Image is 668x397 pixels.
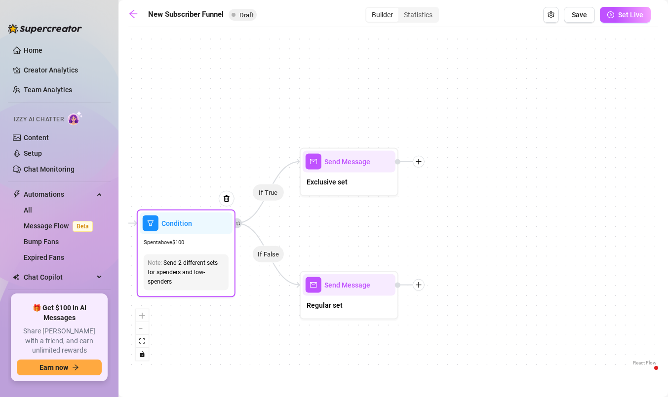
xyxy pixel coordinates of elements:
[307,300,343,311] span: Regular set
[148,258,225,287] div: Send 2 different sets for spenders and low-spenders
[17,326,102,356] span: Share [PERSON_NAME] with a friend, and earn unlimited rewards
[306,277,321,293] span: mail
[548,11,554,18] span: setting
[236,223,301,285] g: Edge from eac36a64-5e9b-4cd5-bb3d-d08557d9aab7 to 5e775465-87dc-49ae-998d-929efb7dab01
[306,154,321,170] span: mail
[618,11,643,19] span: Set Live
[17,303,102,323] span: 🎁 Get $100 in AI Messages
[144,238,184,247] span: Spent above $ 100
[543,7,559,23] button: Open Exit Rules
[136,322,149,335] button: zoom out
[223,195,231,203] img: Trash
[634,363,658,387] iframe: Intercom live chat
[300,148,398,196] div: mailSend MessageExclusive set
[24,238,59,246] a: Bump Fans
[24,269,94,285] span: Chat Copilot
[73,221,93,232] span: Beta
[415,158,422,165] span: plus
[128,9,138,19] span: arrow-left
[24,86,72,94] a: Team Analytics
[137,210,236,297] div: TrashfilterConditionSpentabove$100Note:Send 2 different sets for spenders and low-spenders
[365,7,439,23] div: segmented control
[136,348,149,361] button: toggle interactivity
[24,62,103,78] a: Creator Analytics
[300,271,398,320] div: mailSend MessageRegular set
[24,186,94,202] span: Automations
[234,221,240,225] span: retweet
[633,360,657,365] a: React Flow attribution
[415,282,422,289] span: plus
[14,115,64,124] span: Izzy AI Chatter
[324,280,370,290] span: Send Message
[136,309,149,361] div: React Flow controls
[572,11,587,19] span: Save
[161,218,192,229] span: Condition
[17,360,102,375] button: Earn nowarrow-right
[24,165,75,173] a: Chat Monitoring
[307,177,348,187] span: Exclusive set
[72,364,79,371] span: arrow-right
[366,8,398,22] div: Builder
[128,9,143,21] a: arrow-left
[398,8,438,22] div: Statistics
[24,253,64,261] a: Expired Fans
[13,190,21,198] span: thunderbolt
[24,206,32,214] a: All
[239,11,254,19] span: Draft
[607,11,614,18] span: play-circle
[24,149,42,157] a: Setup
[564,7,595,23] button: Save Flow
[8,24,82,34] img: logo-BBDzfeDw.svg
[136,335,149,348] button: fit view
[600,7,651,23] button: Set Live
[143,216,158,231] span: filter
[68,111,83,125] img: AI Chatter
[24,46,42,54] a: Home
[39,363,68,371] span: Earn now
[24,222,97,230] a: Message FlowBeta
[324,156,370,167] span: Send Message
[24,134,49,142] a: Content
[148,10,224,19] strong: New Subscriber Funnel
[13,274,19,281] img: Chat Copilot
[236,162,301,223] g: Edge from eac36a64-5e9b-4cd5-bb3d-d08557d9aab7 to e912c8bf-3647-4b90-83e8-2c1939069bee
